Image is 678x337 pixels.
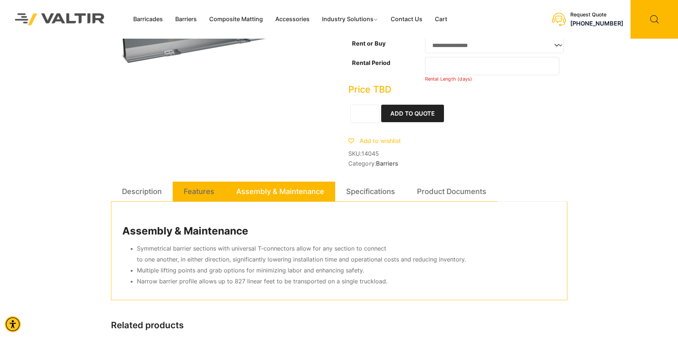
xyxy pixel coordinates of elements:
a: Features [184,182,214,201]
a: Composite Matting [203,14,269,25]
span: SKU: [348,150,567,157]
button: Add to Quote [381,105,444,122]
a: Assembly & Maintenance [236,182,324,201]
a: Barriers [376,160,398,167]
th: Rental Period [348,55,425,84]
span: Category: [348,160,567,167]
div: Request Quote [570,12,623,18]
a: Contact Us [384,14,429,25]
li: Multiple lifting points and grab options for minimizing labor and enhancing safety. [137,265,556,276]
label: Rent or Buy [352,40,386,47]
div: Accessibility Menu [5,316,21,332]
a: Specifications [346,182,395,201]
h2: Assembly & Maintenance [122,225,556,237]
bdi: Price TBD [348,84,391,95]
h2: Related products [111,320,567,331]
a: Product Documents [417,182,486,201]
span: Add to wishlist [360,137,401,144]
li: Narrow barrier profile allows up to 827 linear feet to be transported on a single truckload. [137,276,556,287]
img: Valtir Rentals [5,4,114,35]
span: 14045 [361,150,379,157]
input: Number [425,57,560,75]
li: Symmetrical barrier sections with universal T-connectors allow for any section to connect to one ... [137,243,556,265]
a: Accessories [269,14,316,25]
a: Barricades [127,14,169,25]
a: call (888) 496-3625 [570,20,623,27]
small: Rental Length (days) [425,76,472,82]
a: Barriers [169,14,203,25]
a: Add to wishlist [348,137,401,144]
input: Product quantity [350,105,379,123]
a: Description [122,182,162,201]
a: Cart [429,14,453,25]
a: Industry Solutions [316,14,385,25]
